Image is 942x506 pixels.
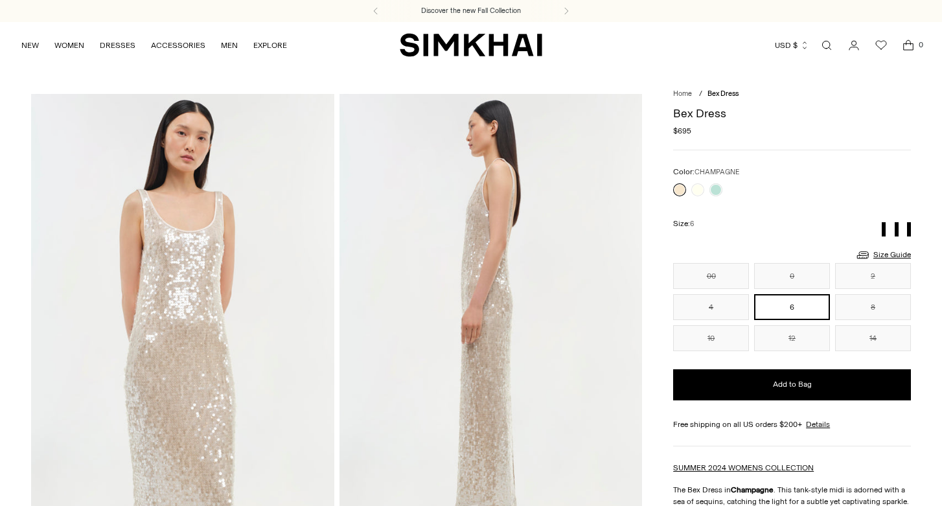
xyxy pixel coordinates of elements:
a: Open cart modal [895,32,921,58]
button: Add to Bag [673,369,911,400]
a: DRESSES [100,31,135,60]
button: 00 [673,263,749,289]
nav: breadcrumbs [673,89,911,100]
a: Size Guide [855,247,911,263]
div: / [699,89,702,100]
label: Color: [673,166,739,178]
a: NEW [21,31,39,60]
a: Home [673,89,692,98]
a: SIMKHAI [400,32,542,58]
a: Open search modal [814,32,840,58]
button: 2 [835,263,911,289]
span: 6 [690,220,694,228]
button: 0 [754,263,830,289]
button: USD $ [775,31,809,60]
span: Add to Bag [773,379,812,390]
div: Free shipping on all US orders $200+ [673,419,911,430]
button: 14 [835,325,911,351]
button: 6 [754,294,830,320]
a: Wishlist [868,32,894,58]
strong: Champagne [731,485,774,494]
a: Details [806,419,830,430]
button: 12 [754,325,830,351]
a: MEN [221,31,238,60]
button: 4 [673,294,749,320]
a: ACCESSORIES [151,31,205,60]
button: 8 [835,294,911,320]
a: SUMMER 2024 WOMENS COLLECTION [673,463,814,472]
a: WOMEN [54,31,84,60]
span: CHAMPAGNE [695,168,739,176]
span: Bex Dress [707,89,739,98]
a: Go to the account page [841,32,867,58]
label: Size: [673,218,694,230]
a: Discover the new Fall Collection [421,6,521,16]
button: 10 [673,325,749,351]
a: EXPLORE [253,31,287,60]
span: $695 [673,125,691,137]
h1: Bex Dress [673,108,911,119]
span: 0 [915,39,926,51]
